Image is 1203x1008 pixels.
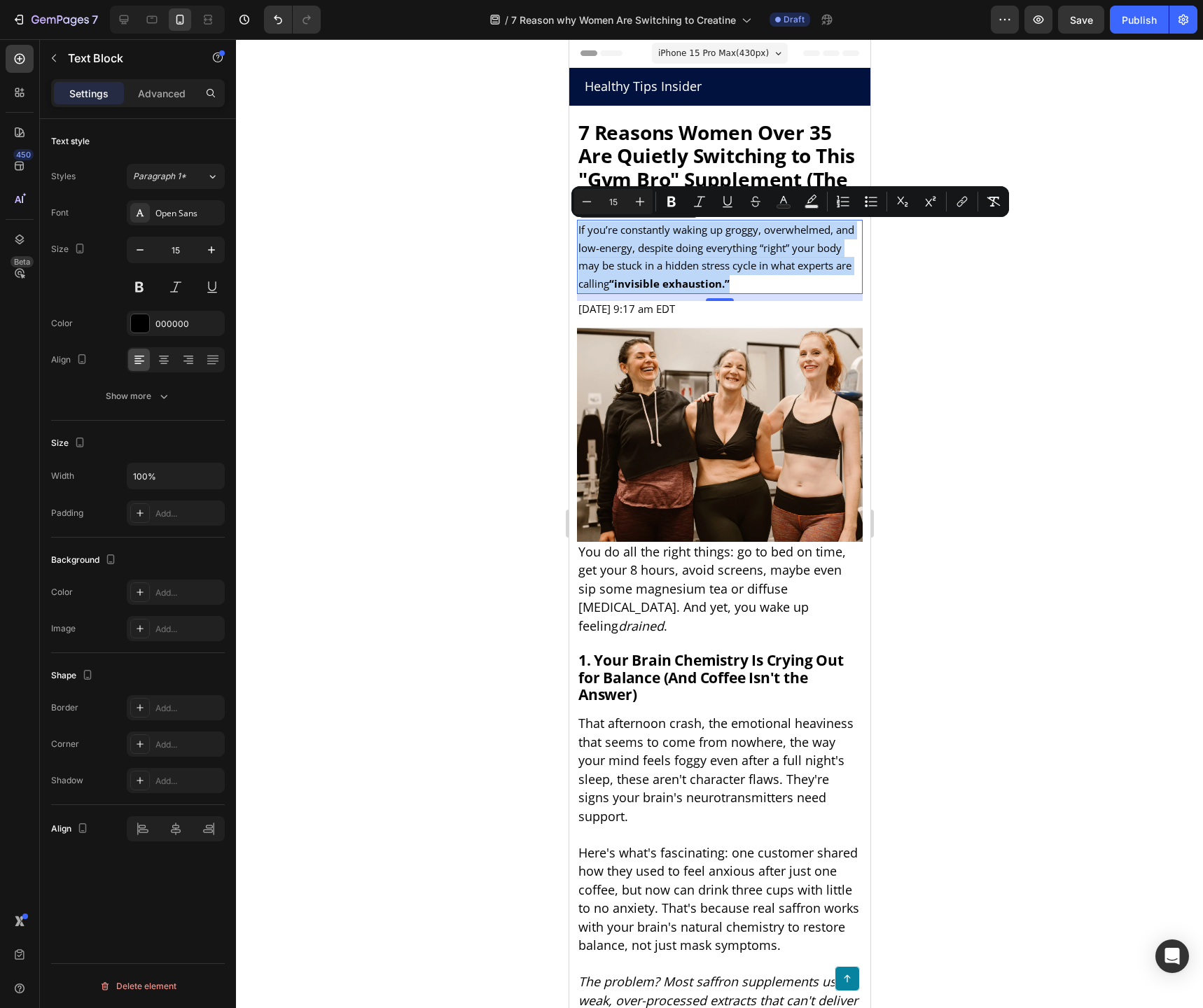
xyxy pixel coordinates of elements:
[1110,6,1169,34] button: Publish
[92,11,98,28] p: 7
[127,164,225,189] button: Paragraph 1*
[138,86,186,101] p: Advanced
[51,470,74,482] div: Width
[155,587,221,599] div: Add...
[51,701,78,714] div: Border
[155,702,221,715] div: Add...
[51,135,90,148] div: Text style
[51,206,69,219] div: Font
[155,775,221,787] div: Add...
[51,240,88,259] div: Size
[51,317,73,330] div: Color
[51,170,76,183] div: Styles
[51,551,119,570] div: Background
[133,170,186,183] span: Paragraph 1*
[51,434,88,453] div: Size
[51,666,96,685] div: Shape
[51,774,83,787] div: Shadow
[155,318,221,330] div: 000000
[511,13,736,27] span: 7 Reason why Women Are Switching to Creatine
[569,39,870,1008] iframe: Design area
[13,149,34,160] div: 450
[127,463,224,489] input: Auto
[155,507,221,520] div: Add...
[106,389,171,403] div: Show more
[51,820,91,839] div: Align
[571,186,1009,217] div: Editor contextual toolbar
[68,50,187,66] p: Text Block
[51,507,83,519] div: Padding
[1122,13,1157,27] div: Publish
[51,622,76,635] div: Image
[51,738,79,750] div: Corner
[1070,14,1093,26] span: Save
[155,738,221,751] div: Add...
[784,13,805,26] span: Draft
[51,586,73,598] div: Color
[51,384,225,409] button: Show more
[11,256,34,267] div: Beta
[69,86,109,101] p: Settings
[1155,939,1189,973] div: Open Intercom Messenger
[51,351,90,370] div: Align
[505,13,508,27] span: /
[264,6,321,34] div: Undo/Redo
[99,978,176,995] div: Delete element
[1058,6,1104,34] button: Save
[51,975,225,997] button: Delete element
[6,6,104,34] button: 7
[155,623,221,636] div: Add...
[155,207,221,220] div: Open Sans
